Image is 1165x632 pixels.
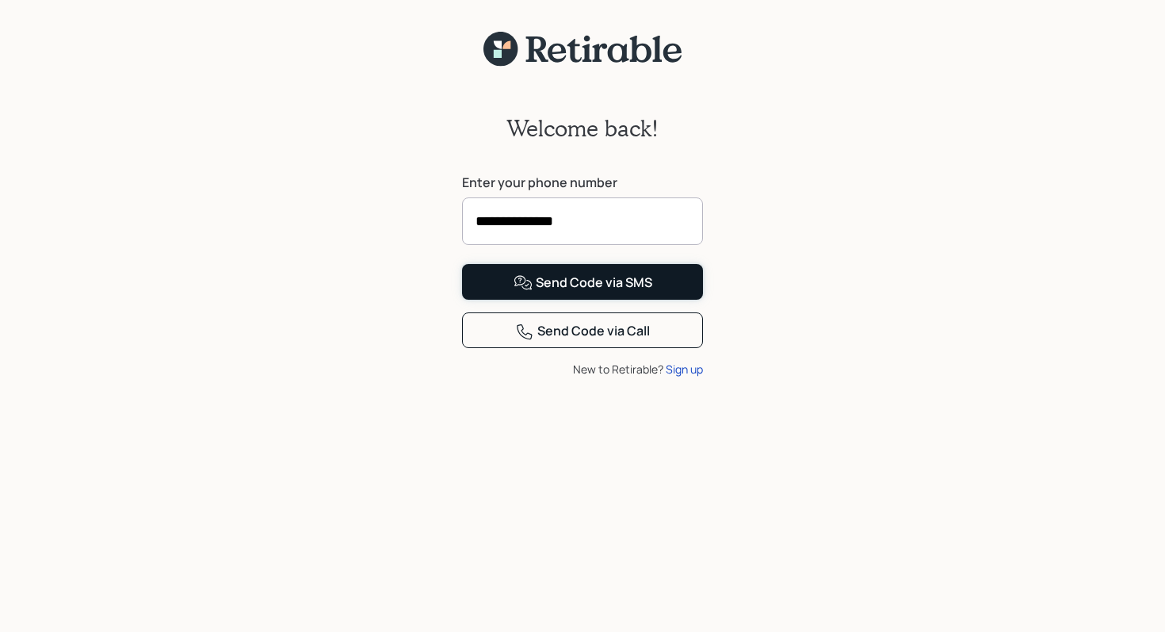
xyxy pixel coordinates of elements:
[666,361,703,377] div: Sign up
[514,274,652,293] div: Send Code via SMS
[506,115,659,142] h2: Welcome back!
[515,322,650,341] div: Send Code via Call
[462,361,703,377] div: New to Retirable?
[462,174,703,191] label: Enter your phone number
[462,312,703,348] button: Send Code via Call
[462,264,703,300] button: Send Code via SMS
